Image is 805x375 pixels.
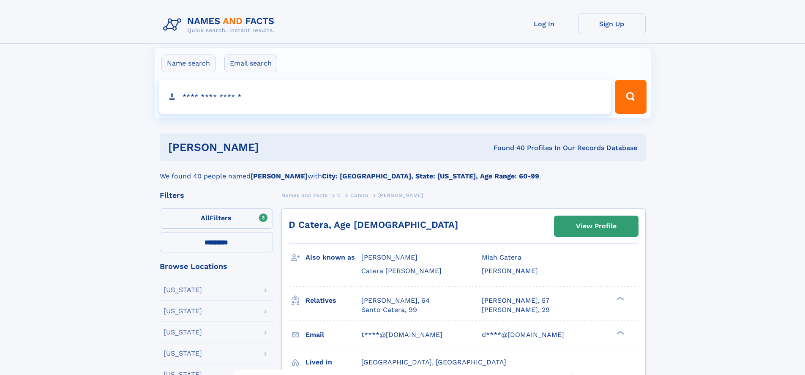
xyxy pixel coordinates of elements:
[482,296,549,305] a: [PERSON_NAME], 57
[361,296,430,305] a: [PERSON_NAME], 64
[614,330,625,335] div: ❯
[306,250,361,265] h3: Also known as
[614,296,625,301] div: ❯
[510,14,578,34] a: Log In
[306,293,361,308] h3: Relatives
[482,253,521,261] span: Miah Catera
[289,219,458,230] a: D Catera, Age [DEMOGRAPHIC_DATA]
[159,80,611,114] input: search input
[164,308,202,315] div: [US_STATE]
[361,267,442,275] span: Catera [PERSON_NAME]
[306,328,361,342] h3: Email
[160,192,273,199] div: Filters
[160,14,281,36] img: Logo Names and Facts
[322,172,539,180] b: City: [GEOGRAPHIC_DATA], State: [US_STATE], Age Range: 60-99
[160,161,646,181] div: We found 40 people named with .
[306,355,361,370] h3: Lived in
[350,192,368,198] span: Catera
[160,263,273,270] div: Browse Locations
[378,192,423,198] span: [PERSON_NAME]
[578,14,646,34] a: Sign Up
[224,55,277,72] label: Email search
[337,192,341,198] span: C
[482,305,550,315] a: [PERSON_NAME], 29
[201,214,210,222] span: All
[576,216,617,236] div: View Profile
[361,358,506,366] span: [GEOGRAPHIC_DATA], [GEOGRAPHIC_DATA]
[160,208,273,229] label: Filters
[337,190,341,200] a: C
[281,190,328,200] a: Names and Facts
[615,80,646,114] button: Search Button
[350,190,368,200] a: Catera
[361,253,418,261] span: [PERSON_NAME]
[482,267,538,275] span: [PERSON_NAME]
[554,216,638,236] a: View Profile
[168,142,377,153] h1: [PERSON_NAME]
[361,305,417,315] a: Santo Catera, 99
[161,55,216,72] label: Name search
[164,329,202,336] div: [US_STATE]
[376,143,637,153] div: Found 40 Profiles In Our Records Database
[164,350,202,357] div: [US_STATE]
[251,172,308,180] b: [PERSON_NAME]
[164,287,202,293] div: [US_STATE]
